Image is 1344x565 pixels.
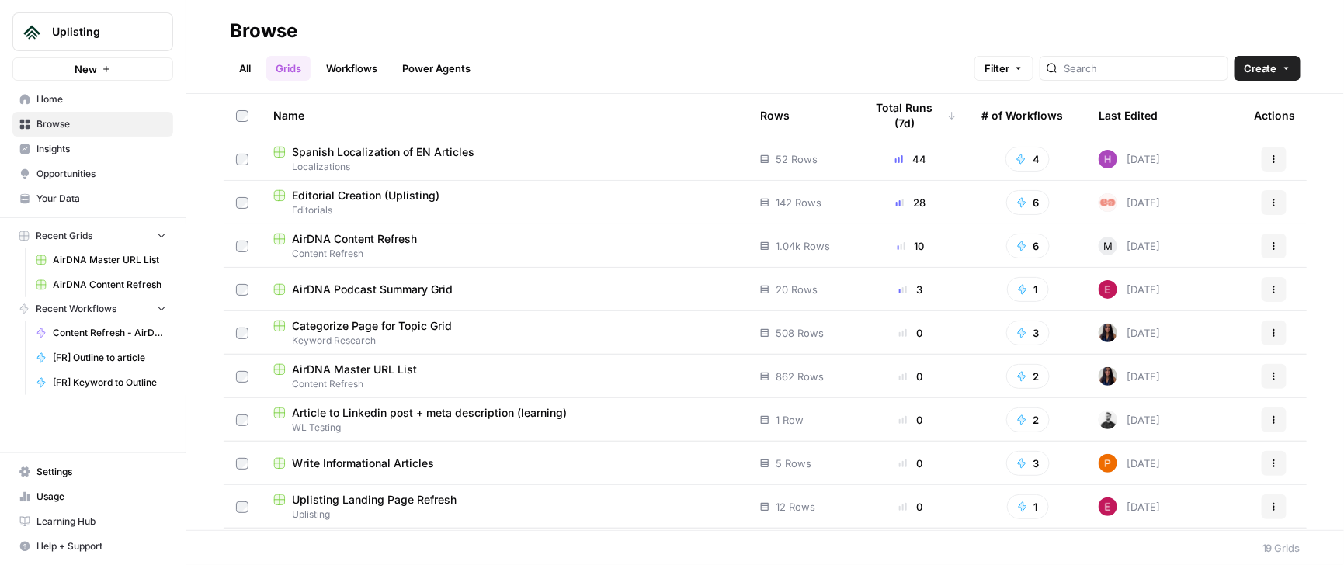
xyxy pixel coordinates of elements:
div: [DATE] [1099,367,1160,386]
span: Editorial Creation (Uplisting) [292,188,439,203]
a: [FR] Outline to article [29,345,173,370]
span: AirDNA Master URL List [292,362,417,377]
a: AirDNA Content RefreshContent Refresh [273,231,735,261]
button: 2 [1006,364,1050,389]
img: s3daeat8gwktyg8b6fk5sb8x1vos [1099,150,1117,168]
span: 52 Rows [776,151,818,167]
div: 0 [865,369,957,384]
span: Content Refresh - AirDNA [53,326,166,340]
span: Write Informational Articles [292,456,434,471]
a: Workflows [317,56,387,81]
span: 862 Rows [776,369,824,384]
a: Categorize Page for Topic GridKeyword Research [273,318,735,348]
a: Content Refresh - AirDNA [29,321,173,345]
button: 1 [1007,277,1049,302]
span: Content Refresh [273,377,735,391]
span: Browse [36,117,166,131]
button: New [12,57,173,81]
span: 12 Rows [776,499,815,515]
span: Settings [36,465,166,479]
div: [DATE] [1099,150,1160,168]
button: 3 [1006,321,1050,345]
a: Uplisting Landing Page RefreshUplisting [273,492,735,522]
div: 0 [865,499,957,515]
span: Localizations [273,160,735,174]
button: Create [1235,56,1301,81]
a: AirDNA Podcast Summary Grid [273,282,735,297]
a: Learning Hub [12,509,173,534]
div: [DATE] [1099,280,1160,299]
span: Article to Linkedin post + meta description (learning) [292,405,567,421]
button: Filter [974,56,1033,81]
span: Insights [36,142,166,156]
span: Uplisting [52,24,146,40]
div: Last Edited [1099,94,1158,137]
button: Recent Grids [12,224,173,248]
div: 0 [865,325,957,341]
div: 0 [865,412,957,428]
a: Opportunities [12,161,173,186]
a: Article to Linkedin post + meta description (learning)WL Testing [273,405,735,435]
div: 19 Grids [1262,540,1301,556]
div: Total Runs (7d) [865,94,957,137]
span: 1 Row [776,412,804,428]
a: AirDNA Master URL List [29,248,173,272]
span: Filter [985,61,1009,76]
a: Your Data [12,186,173,211]
span: New [75,61,97,77]
a: Usage [12,484,173,509]
span: 5 Rows [776,456,811,471]
a: Power Agents [393,56,480,81]
span: 508 Rows [776,325,824,341]
input: Search [1064,61,1221,76]
button: 4 [1005,147,1050,172]
span: Recent Workflows [36,302,116,316]
button: 6 [1006,234,1050,258]
img: xu30ppshd8bkp7ceaqkeigo10jen [1099,454,1117,473]
a: Settings [12,459,173,484]
span: Usage [36,490,166,504]
div: Browse [230,19,297,43]
span: M [1103,238,1113,254]
div: 44 [865,151,957,167]
span: Content Refresh [273,247,735,261]
div: # of Workflows [981,94,1063,137]
span: Uplisting Landing Page Refresh [292,492,457,508]
span: [FR] Keyword to Outline [53,376,166,390]
span: AirDNA Content Refresh [53,278,166,292]
span: WL Testing [273,421,735,435]
button: 1 [1007,494,1049,519]
span: Recent Grids [36,229,92,243]
a: [FR] Keyword to Outline [29,370,173,395]
div: [DATE] [1099,237,1160,255]
button: 3 [1006,451,1050,476]
button: Workspace: Uplisting [12,12,173,51]
span: AirDNA Content Refresh [292,231,417,247]
div: Rows [760,94,790,137]
div: Name [273,94,735,137]
button: 2 [1006,407,1050,432]
a: Editorial Creation (Uplisting)Editorials [273,188,735,217]
div: 28 [865,195,957,210]
div: 3 [865,282,957,297]
a: Home [12,87,173,112]
span: Uplisting [273,508,735,522]
img: tk4fd38h7lsi92jkuiz1rjly28yk [1099,411,1117,429]
button: 6 [1006,190,1050,215]
img: 6hq96n2leobrsvlurjgw6fk7c669 [1099,280,1117,299]
img: 6hq96n2leobrsvlurjgw6fk7c669 [1099,497,1117,516]
img: rox323kbkgutb4wcij4krxobkpon [1099,367,1117,386]
a: AirDNA Master URL ListContent Refresh [273,362,735,391]
a: Browse [12,112,173,137]
img: 9ox2tsavtwuqu520im748tr0lqa0 [1099,193,1117,212]
span: 142 Rows [776,195,821,210]
span: Categorize Page for Topic Grid [292,318,452,334]
a: Write Informational Articles [273,456,735,471]
div: [DATE] [1099,497,1160,516]
span: AirDNA Master URL List [53,253,166,267]
span: Help + Support [36,539,166,553]
span: [FR] Outline to article [53,351,166,365]
a: Insights [12,137,173,161]
a: AirDNA Content Refresh [29,272,173,297]
span: 20 Rows [776,282,818,297]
